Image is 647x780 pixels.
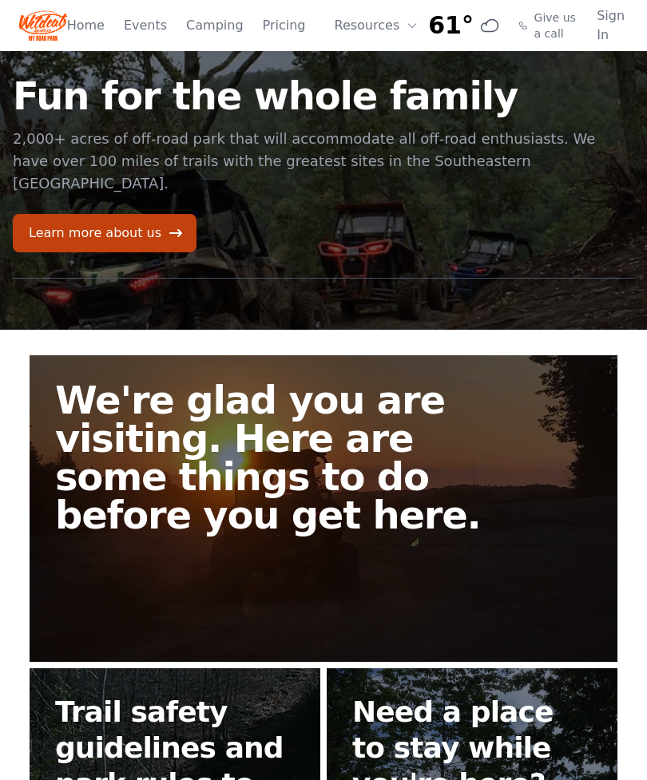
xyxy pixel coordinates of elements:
[55,381,515,534] h2: We're glad you are visiting. Here are some things to do before you get here.
[518,10,578,42] a: Give us a call
[13,214,196,252] a: Learn more about us
[263,16,306,35] a: Pricing
[30,355,617,662] a: We're glad you are visiting. Here are some things to do before you get here.
[67,16,105,35] a: Home
[597,6,628,45] a: Sign In
[13,128,634,195] p: 2,000+ acres of off-road park that will accommodate all off-road enthusiasts. We have over 100 mi...
[325,10,429,42] button: Resources
[428,11,474,40] span: 61°
[124,16,167,35] a: Events
[19,6,67,45] img: Wildcat Logo
[13,77,634,115] h1: Fun for the whole family
[186,16,243,35] a: Camping
[534,10,578,42] span: Give us a call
